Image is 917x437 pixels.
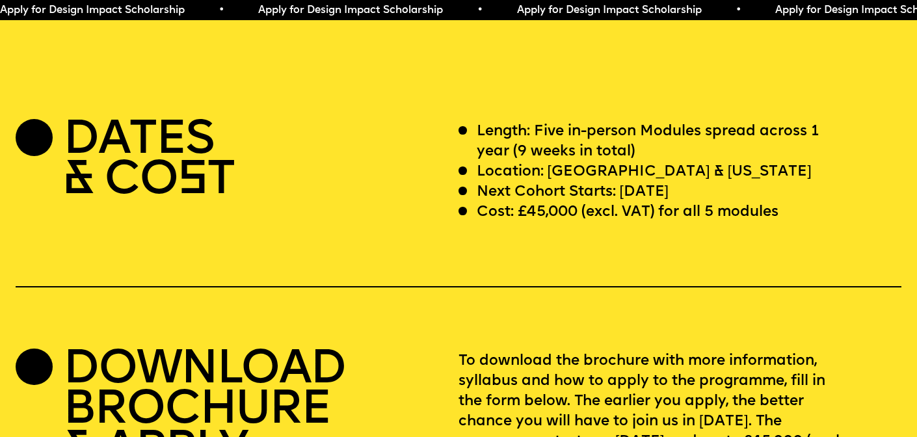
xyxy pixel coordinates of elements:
span: S [178,158,207,205]
p: Location: [GEOGRAPHIC_DATA] & [US_STATE] [477,162,812,182]
span: • [219,5,224,16]
p: Next Cohort Starts: [DATE] [477,182,669,202]
span: • [736,5,741,16]
h2: DATES & CO T [63,122,235,202]
p: Length: Five in-person Modules spread across 1 year (9 weeks in total) [477,122,846,162]
p: Cost: £45,000 (excl. VAT) for all 5 modules [477,202,778,222]
span: • [477,5,483,16]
